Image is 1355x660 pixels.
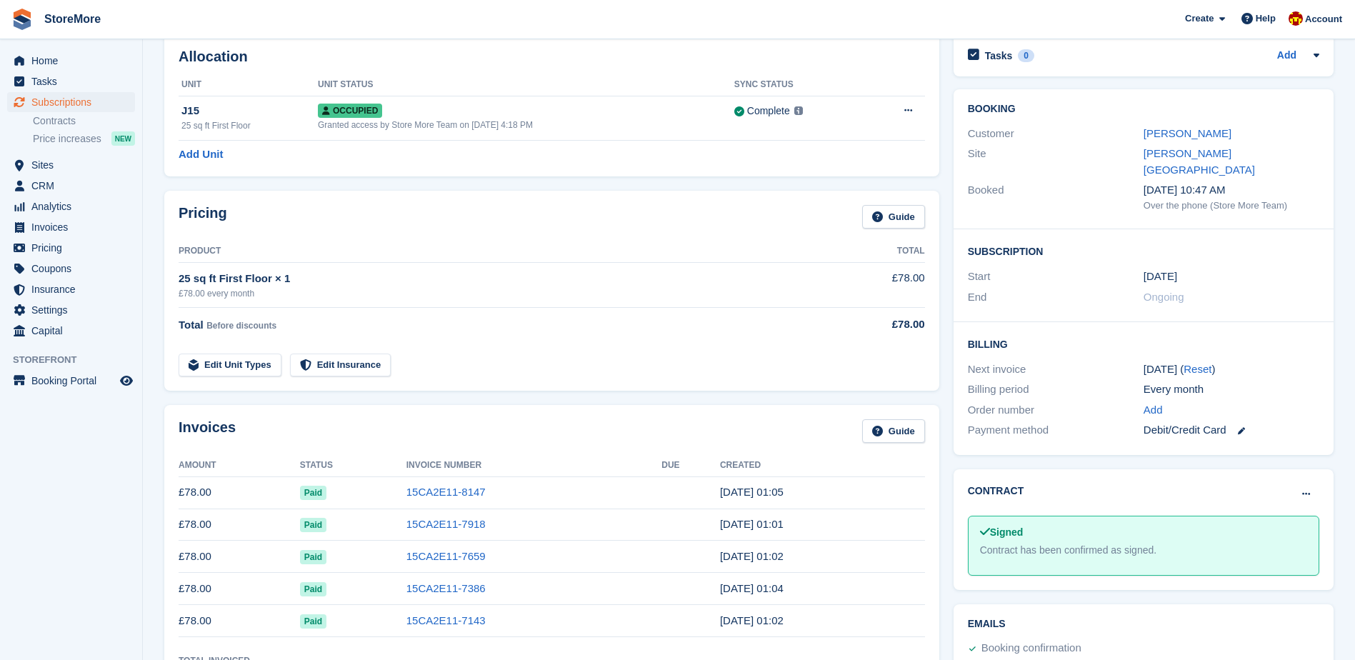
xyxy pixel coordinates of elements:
div: Signed [980,525,1307,540]
div: Site [968,146,1144,178]
div: Billing period [968,381,1144,398]
a: menu [7,321,135,341]
h2: Booking [968,104,1319,115]
a: 15CA2E11-8147 [406,486,486,498]
a: Contracts [33,114,135,128]
div: 25 sq ft First Floor [181,119,318,132]
th: Amount [179,454,300,477]
th: Unit Status [318,74,734,96]
th: Status [300,454,406,477]
div: End [968,289,1144,306]
a: menu [7,300,135,320]
th: Created [720,454,925,477]
div: J15 [181,103,318,119]
a: menu [7,155,135,175]
span: Tasks [31,71,117,91]
h2: Invoices [179,419,236,443]
h2: Pricing [179,205,227,229]
th: Invoice Number [406,454,662,477]
span: Booking Portal [31,371,117,391]
span: Occupied [318,104,382,118]
span: Capital [31,321,117,341]
span: Paid [300,486,326,500]
div: Booked [968,182,1144,212]
a: menu [7,71,135,91]
span: Before discounts [206,321,276,331]
a: 15CA2E11-7386 [406,582,486,594]
a: Guide [862,205,925,229]
img: icon-info-grey-7440780725fd019a000dd9b08b2336e03edf1995a4989e88bcd33f0948082b44.svg [794,106,803,115]
time: 2025-05-31 00:02:02 UTC [720,614,784,626]
td: £78.00 [179,541,300,573]
td: £78.00 [825,262,925,307]
div: Every month [1144,381,1319,398]
div: £78.00 every month [179,287,825,300]
a: menu [7,196,135,216]
h2: Tasks [985,49,1013,62]
h2: Contract [968,484,1024,499]
a: menu [7,238,135,258]
a: Preview store [118,372,135,389]
a: menu [7,92,135,112]
div: Order number [968,402,1144,419]
span: Account [1305,12,1342,26]
a: menu [7,217,135,237]
span: Invoices [31,217,117,237]
a: menu [7,176,135,196]
td: £78.00 [179,476,300,509]
div: Customer [968,126,1144,142]
a: 15CA2E11-7143 [406,614,486,626]
span: Home [31,51,117,71]
div: £78.00 [825,316,925,333]
img: Store More Team [1289,11,1303,26]
td: £78.00 [179,573,300,605]
span: Storefront [13,353,142,367]
div: [DATE] 10:47 AM [1144,182,1319,199]
a: 15CA2E11-7918 [406,518,486,530]
div: Debit/Credit Card [1144,422,1319,439]
div: Complete [747,104,790,119]
div: NEW [111,131,135,146]
span: Total [179,319,204,331]
th: Unit [179,74,318,96]
span: Paid [300,614,326,629]
h2: Emails [968,619,1319,630]
a: menu [7,371,135,391]
span: Help [1256,11,1276,26]
th: Total [825,240,925,263]
time: 2025-08-31 00:01:57 UTC [720,518,784,530]
h2: Billing [968,336,1319,351]
div: Over the phone (Store More Team) [1144,199,1319,213]
div: Start [968,269,1144,285]
a: menu [7,259,135,279]
a: Edit Insurance [290,354,391,377]
a: menu [7,279,135,299]
span: Settings [31,300,117,320]
th: Product [179,240,825,263]
a: Price increases NEW [33,131,135,146]
div: 0 [1018,49,1034,62]
span: Paid [300,582,326,596]
div: Payment method [968,422,1144,439]
span: Create [1185,11,1214,26]
div: 25 sq ft First Floor × 1 [179,271,825,287]
div: Granted access by Store More Team on [DATE] 4:18 PM [318,119,734,131]
span: Paid [300,518,326,532]
span: CRM [31,176,117,196]
a: Add [1277,48,1296,64]
a: menu [7,51,135,71]
th: Sync Status [734,74,867,96]
a: [PERSON_NAME] [1144,127,1231,139]
td: £78.00 [179,605,300,637]
div: Contract has been confirmed as signed. [980,543,1307,558]
a: [PERSON_NAME][GEOGRAPHIC_DATA] [1144,147,1255,176]
img: stora-icon-8386f47178a22dfd0bd8f6a31ec36ba5ce8667c1dd55bd0f319d3a0aa187defe.svg [11,9,33,30]
a: Reset [1184,363,1211,375]
span: Analytics [31,196,117,216]
span: Paid [300,550,326,564]
time: 2025-07-31 00:02:03 UTC [720,550,784,562]
h2: Subscription [968,244,1319,258]
span: Coupons [31,259,117,279]
a: Add [1144,402,1163,419]
div: Booking confirmation [981,640,1081,657]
